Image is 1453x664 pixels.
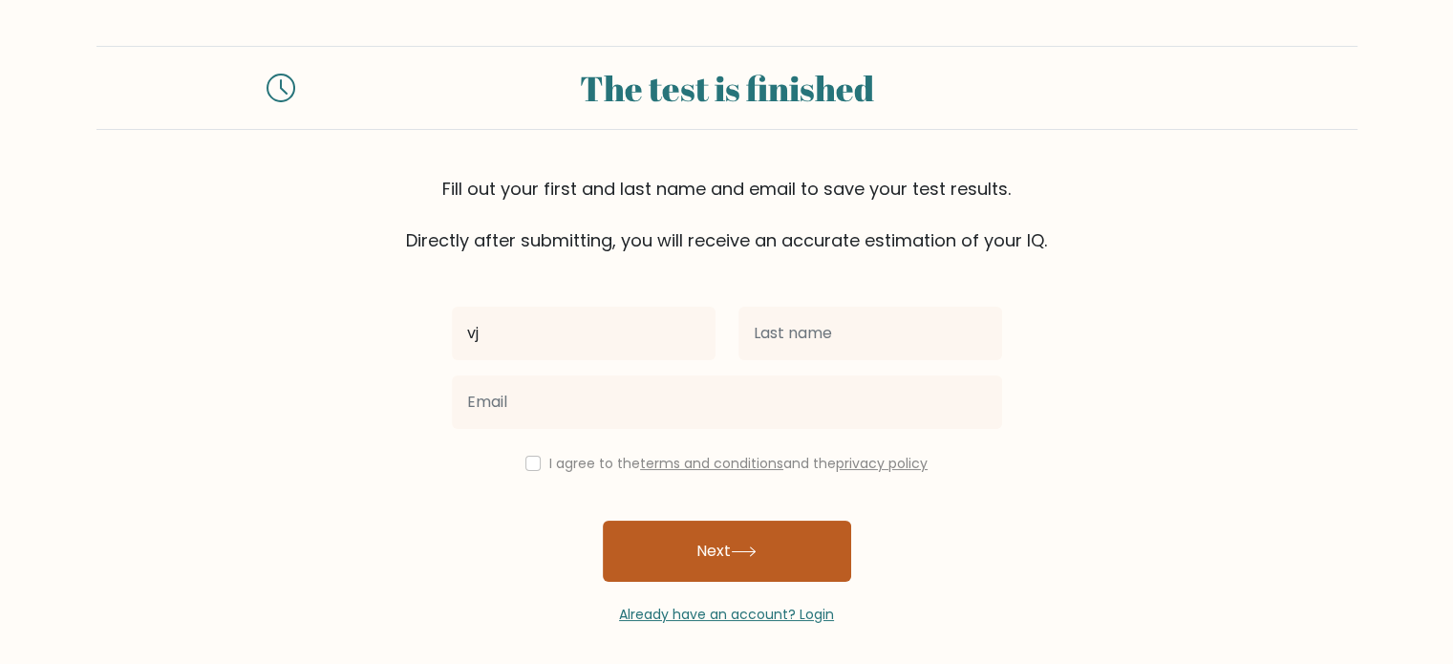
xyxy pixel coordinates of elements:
input: First name [452,307,716,360]
a: privacy policy [836,454,928,473]
a: terms and conditions [640,454,783,473]
a: Already have an account? Login [619,605,834,624]
input: Last name [738,307,1002,360]
input: Email [452,375,1002,429]
button: Next [603,521,851,582]
label: I agree to the and the [549,454,928,473]
div: Fill out your first and last name and email to save your test results. Directly after submitting,... [96,176,1357,253]
div: The test is finished [318,62,1136,114]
